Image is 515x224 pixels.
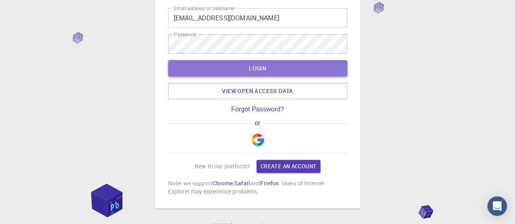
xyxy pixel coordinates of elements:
[174,31,195,38] label: Password
[234,179,250,187] a: Safari
[256,160,320,173] a: Create an account
[251,133,264,146] img: Google
[251,120,264,127] span: or
[168,60,347,76] button: LOGIN
[231,106,284,113] a: Forgot Password?
[168,83,347,99] a: View open access data
[260,179,278,187] a: Firefox
[195,162,250,170] p: New to our platform?
[174,5,234,12] label: Email address or Username
[168,179,347,196] p: Note: we support , and . Users of Internet Explorer may experience problems.
[213,179,233,187] a: Chrome
[487,196,507,216] div: Open Intercom Messenger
